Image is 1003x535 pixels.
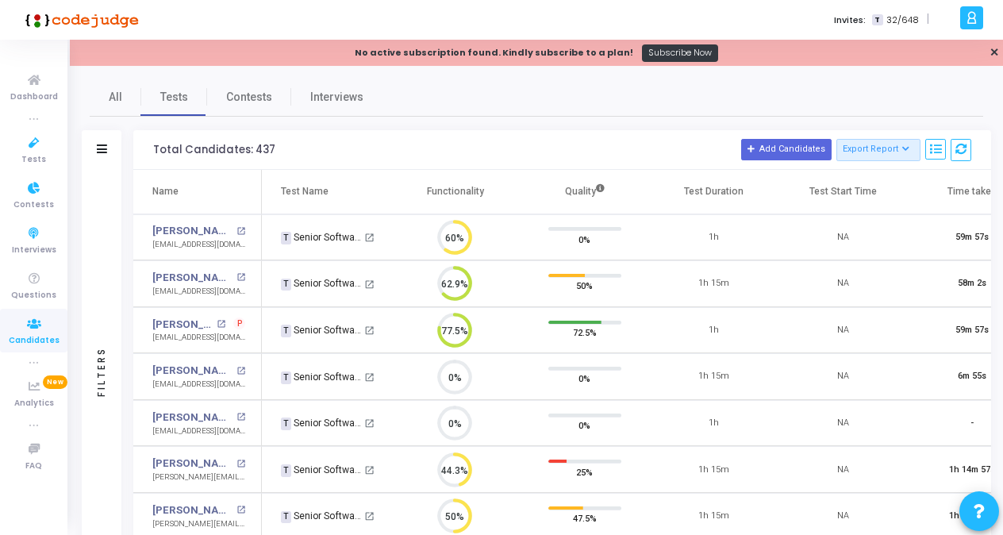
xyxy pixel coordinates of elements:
a: [PERSON_NAME] A [152,502,232,518]
span: All [109,89,122,106]
div: [EMAIL_ADDRESS][DOMAIN_NAME] [152,332,245,344]
a: [PERSON_NAME] [152,270,232,286]
button: Add Candidates [741,139,832,160]
div: Total Candidates: 437 [153,144,275,156]
a: [PERSON_NAME] [152,410,232,425]
mat-icon: open_in_new [236,506,245,514]
span: | [927,11,929,28]
span: T [281,371,291,384]
div: [EMAIL_ADDRESS][DOMAIN_NAME] [152,379,245,391]
div: Name [152,183,179,200]
mat-icon: open_in_new [217,320,225,329]
button: Export Report [836,139,921,161]
div: Senior Software Engineer Test C [281,323,362,337]
div: Filters [94,284,109,459]
td: 1h 15m [649,260,778,307]
mat-icon: open_in_new [364,465,375,475]
th: Test Duration [649,170,778,214]
span: T [872,14,882,26]
div: 1h 14m 57s [949,464,995,477]
div: Senior Software Engineer Test C [281,416,362,430]
span: FAQ [25,460,42,473]
span: T [281,418,291,430]
div: [EMAIL_ADDRESS][DOMAIN_NAME] [152,239,245,251]
td: 1h 15m [649,353,778,400]
td: NA [778,214,907,261]
td: 1h 15m [649,446,778,493]
td: NA [778,400,907,447]
mat-icon: open_in_new [364,418,375,429]
div: Senior Software Engineer Test C [281,230,362,244]
span: T [281,464,291,477]
td: NA [778,260,907,307]
span: 0% [578,231,590,247]
div: Senior Software Engineer Test D [281,463,362,477]
span: 32/648 [886,13,919,27]
span: Tests [21,153,46,167]
div: [EMAIL_ADDRESS][DOMAIN_NAME] [152,425,245,437]
a: [PERSON_NAME] C [152,456,232,471]
span: T [281,279,291,291]
span: 50% [576,278,593,294]
a: [PERSON_NAME] B R [152,363,232,379]
a: Subscribe Now [642,44,719,62]
mat-icon: open_in_new [236,367,245,375]
mat-icon: open_in_new [364,279,375,290]
div: Senior Software Engineer Test D [281,276,362,291]
th: Quality [520,170,649,214]
div: 59m 57s [955,231,989,244]
div: 6m 55s [958,370,986,383]
span: 0% [578,418,590,433]
td: 1h [649,214,778,261]
div: [PERSON_NAME][EMAIL_ADDRESS][DOMAIN_NAME] [152,518,245,530]
span: Tests [160,89,188,106]
a: ✕ [990,44,999,61]
td: 1h [649,400,778,447]
th: Functionality [390,170,520,214]
span: 0% [578,371,590,387]
mat-icon: open_in_new [236,273,245,282]
mat-icon: open_in_new [364,233,375,243]
span: Contests [13,198,54,212]
a: [PERSON_NAME] [152,317,213,333]
mat-icon: open_in_new [364,372,375,383]
span: P [237,318,243,330]
div: Senior Software Engineer Test D [281,370,362,384]
th: Test Start Time [778,170,907,214]
span: Dashboard [10,90,58,104]
td: NA [778,446,907,493]
span: T [281,511,291,524]
span: T [281,232,291,244]
a: [PERSON_NAME] [152,223,232,239]
div: Senior Software Engineer Test B [281,509,362,523]
div: 59m 57s [955,324,989,337]
td: NA [778,353,907,400]
td: NA [778,307,907,354]
div: 58m 2s [958,277,986,291]
mat-icon: open_in_new [364,325,375,336]
span: 72.5% [573,325,597,341]
img: logo [20,4,139,36]
mat-icon: open_in_new [364,511,375,522]
div: Time taken [947,183,997,200]
span: 47.5% [573,510,597,526]
div: No active subscription found. Kindly subscribe to a plan! [355,46,633,60]
span: Questions [11,289,56,302]
span: Contests [226,89,272,106]
th: Test Name [262,170,390,214]
div: - [970,417,974,430]
mat-icon: open_in_new [236,413,245,421]
div: [PERSON_NAME][EMAIL_ADDRESS][DOMAIN_NAME] [152,471,245,483]
mat-icon: open_in_new [236,227,245,236]
span: Interviews [310,89,363,106]
mat-icon: open_in_new [236,460,245,468]
span: New [43,375,67,389]
div: 1h 14m 53s [949,510,995,523]
span: Interviews [12,244,56,257]
span: Candidates [9,334,60,348]
td: 1h [649,307,778,354]
span: 25% [576,464,593,479]
span: T [281,325,291,337]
